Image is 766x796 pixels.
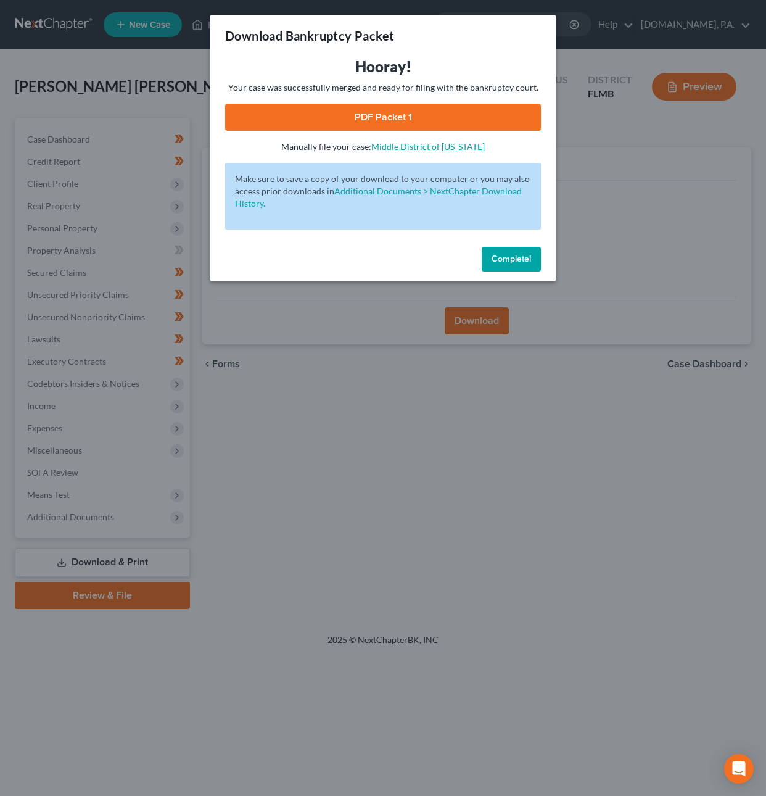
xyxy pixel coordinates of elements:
h3: Download Bankruptcy Packet [225,27,394,44]
span: Complete! [492,254,531,264]
p: Manually file your case: [225,141,541,153]
a: Middle District of [US_STATE] [371,141,485,152]
p: Make sure to save a copy of your download to your computer or you may also access prior downloads in [235,173,531,210]
a: Additional Documents > NextChapter Download History. [235,186,522,209]
div: Open Intercom Messenger [724,754,754,784]
h3: Hooray! [225,57,541,77]
p: Your case was successfully merged and ready for filing with the bankruptcy court. [225,81,541,94]
button: Complete! [482,247,541,272]
a: PDF Packet 1 [225,104,541,131]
